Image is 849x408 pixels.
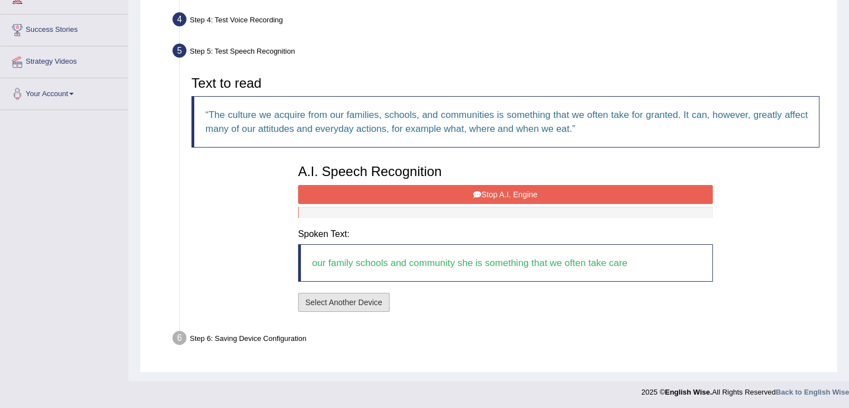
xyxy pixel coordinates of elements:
[776,388,849,396] a: Back to English Wise
[167,40,832,65] div: Step 5: Test Speech Recognition
[298,244,713,282] blockquote: our family schools and community she is something that we often take care
[298,293,390,312] button: Select Another Device
[1,46,128,74] a: Strategy Videos
[665,388,712,396] strong: English Wise.
[298,229,713,239] h4: Spoken Text:
[167,9,832,34] div: Step 4: Test Voice Recording
[641,381,849,397] div: 2025 © All Rights Reserved
[191,76,819,91] h3: Text to read
[205,110,808,134] q: The culture we acquire from our families, schools, and communities is something that we often tak...
[1,15,128,42] a: Success Stories
[298,164,713,179] h3: A.I. Speech Recognition
[298,185,713,204] button: Stop A.I. Engine
[1,78,128,106] a: Your Account
[167,328,832,352] div: Step 6: Saving Device Configuration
